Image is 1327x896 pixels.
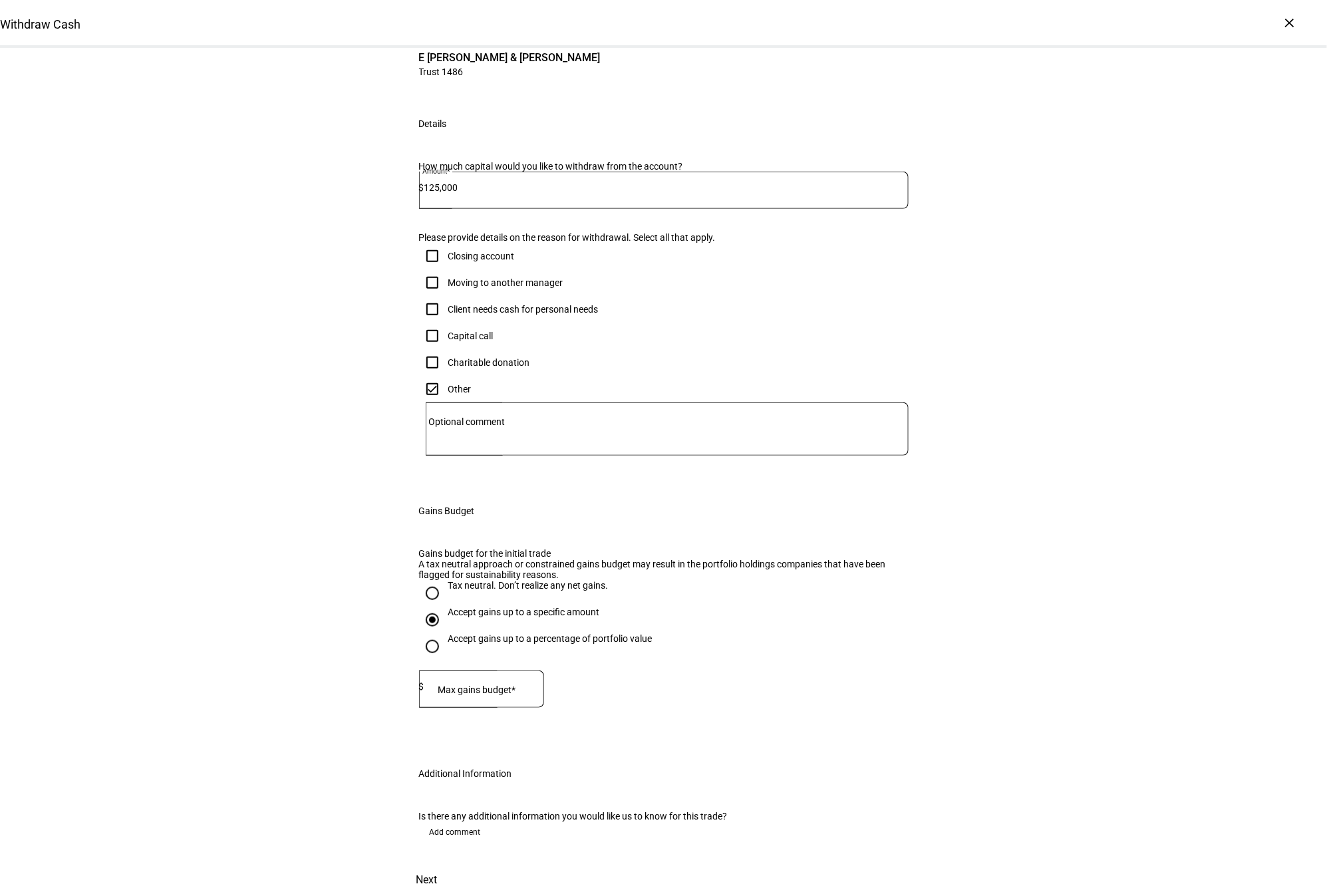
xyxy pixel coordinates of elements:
mat-label: Amount* [422,167,450,175]
div: Accept gains up to a percentage of portfolio value [448,633,653,644]
div: Please provide details on the reason for withdrawal. Select all that apply. [419,232,909,243]
div: Other [448,384,472,394]
div: × [1279,12,1300,33]
span: Next [416,864,438,896]
div: Additional Information [419,768,512,779]
div: Is there any additional information you would like us to know for this trade? [419,811,909,821]
button: Next [398,864,456,896]
span: $ [419,182,424,193]
div: Client needs cash for personal needs [448,304,599,315]
span: E [PERSON_NAME] & [PERSON_NAME] [419,50,601,65]
div: Tax neutral. Don’t realize any net gains. [448,580,609,591]
span: Trust 1486 [419,65,601,78]
div: A tax neutral approach or constrained gains budget may result in the portfolio holdings companies... [419,559,909,580]
div: Gains Budget [419,506,475,516]
div: How much capital would you like to withdraw from the account? [419,161,909,172]
div: Charitable donation [448,357,530,368]
span: Add comment [430,821,481,843]
span: $ [419,681,424,692]
mat-label: Optional comment [429,416,506,427]
button: Add comment [419,821,492,843]
div: Capital call [448,331,494,341]
div: Closing account [448,251,515,261]
div: Gains budget for the initial trade [419,548,909,559]
div: Accept gains up to a specific amount [448,607,600,617]
div: Moving to another manager [448,277,563,288]
div: Details [419,118,447,129]
mat-label: Max gains budget* [438,684,516,695]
